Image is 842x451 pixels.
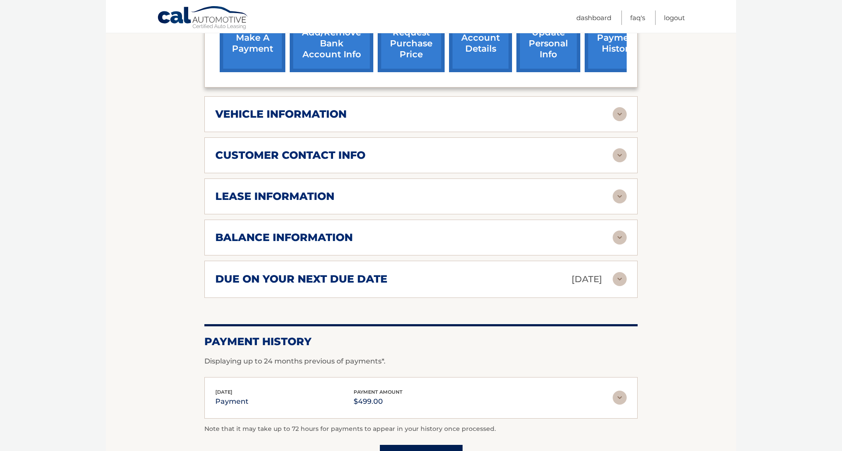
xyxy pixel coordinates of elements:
img: accordion-rest.svg [613,107,627,121]
a: payment history [585,15,650,72]
p: Displaying up to 24 months previous of payments*. [204,356,638,367]
a: update personal info [516,15,580,72]
h2: balance information [215,231,353,244]
span: [DATE] [215,389,232,395]
h2: Payment History [204,335,638,348]
img: accordion-rest.svg [613,391,627,405]
p: payment [215,395,249,408]
a: make a payment [220,15,285,72]
span: payment amount [354,389,403,395]
a: Cal Automotive [157,6,249,31]
img: accordion-rest.svg [613,231,627,245]
a: Dashboard [576,10,611,25]
p: [DATE] [572,272,602,287]
h2: vehicle information [215,108,347,121]
img: accordion-rest.svg [613,189,627,203]
h2: customer contact info [215,149,365,162]
p: $499.00 [354,395,403,408]
a: FAQ's [630,10,645,25]
img: accordion-rest.svg [613,148,627,162]
a: account details [449,15,512,72]
a: Logout [664,10,685,25]
p: Note that it may take up to 72 hours for payments to appear in your history once processed. [204,424,638,434]
h2: due on your next due date [215,273,387,286]
a: Add/Remove bank account info [290,15,373,72]
a: request purchase price [378,15,445,72]
h2: lease information [215,190,334,203]
img: accordion-rest.svg [613,272,627,286]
